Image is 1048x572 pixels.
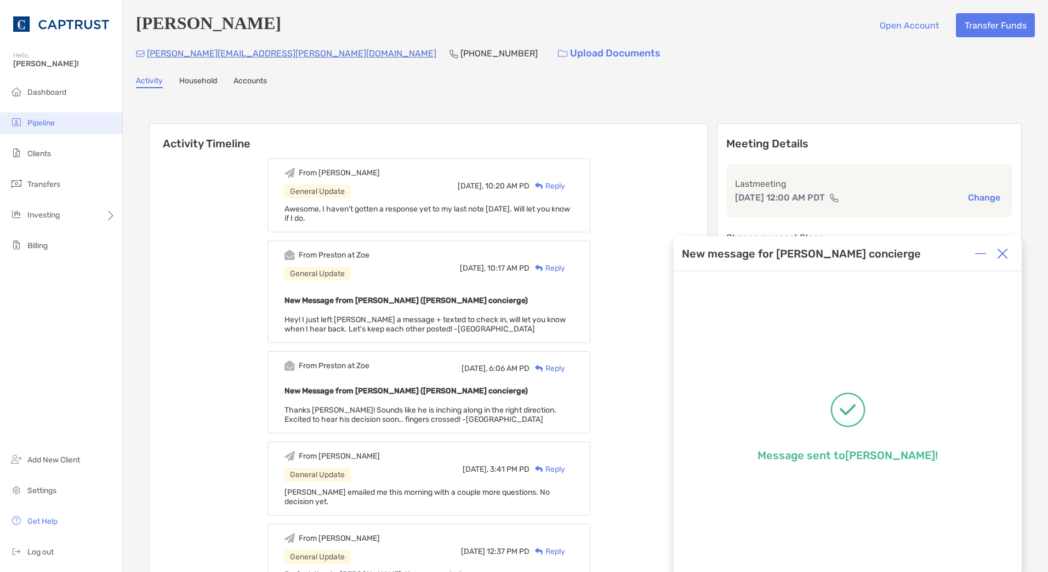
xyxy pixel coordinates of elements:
h6: Activity Timeline [150,124,708,150]
img: Expand or collapse [975,248,986,259]
span: [DATE], [460,264,486,273]
img: add_new_client icon [10,453,23,466]
span: Log out [27,547,54,557]
b: New Message from [PERSON_NAME] ([PERSON_NAME] concierge) [284,296,528,305]
img: transfers icon [10,177,23,190]
img: Phone Icon [449,49,458,58]
img: get-help icon [10,514,23,527]
h4: [PERSON_NAME] [136,13,281,37]
p: [PERSON_NAME][EMAIL_ADDRESS][PERSON_NAME][DOMAIN_NAME] [147,47,436,60]
img: button icon [558,50,567,58]
p: [DATE] 12:00 AM PDT [735,191,825,204]
span: Settings [27,486,56,495]
img: dashboard icon [10,85,23,98]
a: Accounts [233,76,267,88]
button: Change [965,192,1004,203]
div: Reply [529,180,565,192]
img: Email Icon [136,50,145,57]
img: Event icon [284,250,295,260]
span: 12:37 PM PD [487,547,529,556]
img: Event icon [284,361,295,371]
div: Reply [529,363,565,374]
div: From [PERSON_NAME] [299,451,380,461]
span: [DATE], [463,465,488,474]
span: 10:17 AM PD [487,264,529,273]
img: Reply icon [535,265,543,272]
span: Thanks [PERSON_NAME]! Sounds like he is inching along in the right direction. Excited to hear his... [284,405,556,424]
img: Reply icon [535,182,543,190]
img: clients icon [10,146,23,159]
img: Event icon [284,168,295,178]
img: logout icon [10,545,23,558]
span: Hey! I just left [PERSON_NAME] a message + texted to check in, will let you know when I hear back... [284,315,566,334]
div: General Update [284,550,350,564]
button: Open Account [871,13,947,37]
p: Meeting Details [726,137,1012,151]
span: Investing [27,210,60,220]
span: Get Help [27,517,58,526]
div: New message for [PERSON_NAME] concierge [682,247,921,260]
div: Reply [529,464,565,475]
span: Transfers [27,180,60,189]
div: General Update [284,185,350,198]
span: Pipeline [27,118,55,128]
span: Awesome, I haven't gotten a response yet to my last note [DATE]. Will let you know if I do. [284,204,570,223]
span: [PERSON_NAME]! [13,59,116,68]
p: Change prospect Stage [726,231,1012,244]
div: From Preston at Zoe [299,361,369,370]
span: Add New Client [27,455,80,465]
div: Reply [529,546,565,557]
div: Reply [529,262,565,274]
div: From Preston at Zoe [299,250,369,260]
span: 10:20 AM PD [485,181,529,191]
img: Event icon [284,451,295,461]
span: [DATE], [458,181,483,191]
a: Activity [136,76,163,88]
p: Message sent to [PERSON_NAME] ! [757,449,938,462]
div: General Update [284,267,350,281]
img: Message successfully sent [830,392,865,427]
a: Upload Documents [551,42,668,65]
img: investing icon [10,208,23,221]
img: billing icon [10,238,23,251]
img: Close [997,248,1008,259]
div: From [PERSON_NAME] [299,534,380,543]
span: Clients [27,149,51,158]
b: New Message from [PERSON_NAME] ([PERSON_NAME] concierge) [284,386,528,396]
span: Billing [27,241,48,250]
img: Reply icon [535,548,543,555]
div: General Update [284,468,350,482]
span: Dashboard [27,88,66,97]
button: Transfer Funds [956,13,1035,37]
span: 3:41 PM PD [490,465,529,474]
img: Reply icon [535,365,543,372]
span: [DATE], [462,364,487,373]
img: Event icon [284,533,295,544]
img: CAPTRUST Logo [13,4,109,44]
img: pipeline icon [10,116,23,129]
div: From [PERSON_NAME] [299,168,380,178]
span: 6:06 AM PD [489,364,529,373]
img: settings icon [10,483,23,496]
img: communication type [829,193,839,202]
span: [DATE] [461,547,485,556]
p: Last meeting [735,177,1004,191]
img: Reply icon [535,466,543,473]
span: [PERSON_NAME] emailed me this morning with a couple more questions. No decision yet. [284,488,550,506]
a: Household [179,76,217,88]
p: [PHONE_NUMBER] [460,47,538,60]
